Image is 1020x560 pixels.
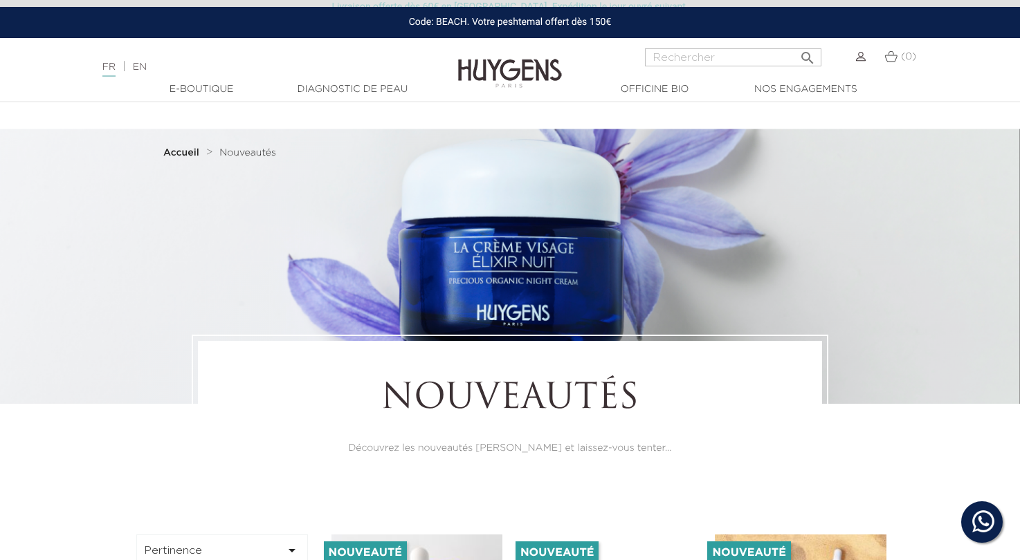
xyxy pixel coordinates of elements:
[645,48,821,66] input: Rechercher
[102,62,116,77] a: FR
[132,82,271,97] a: E-Boutique
[163,148,199,158] strong: Accueil
[219,147,276,158] a: Nouveautés
[284,542,300,559] i: 
[283,82,421,97] a: Diagnostic de peau
[901,52,916,62] span: (0)
[799,46,816,62] i: 
[219,148,276,158] span: Nouveautés
[736,82,875,97] a: Nos engagements
[458,37,562,90] img: Huygens
[236,441,784,456] p: Découvrez les nouveautés [PERSON_NAME] et laissez-vous tenter...
[795,44,820,63] button: 
[585,82,724,97] a: Officine Bio
[163,147,202,158] a: Accueil
[133,62,147,72] a: EN
[95,59,415,75] div: |
[236,379,784,420] h1: Nouveautés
